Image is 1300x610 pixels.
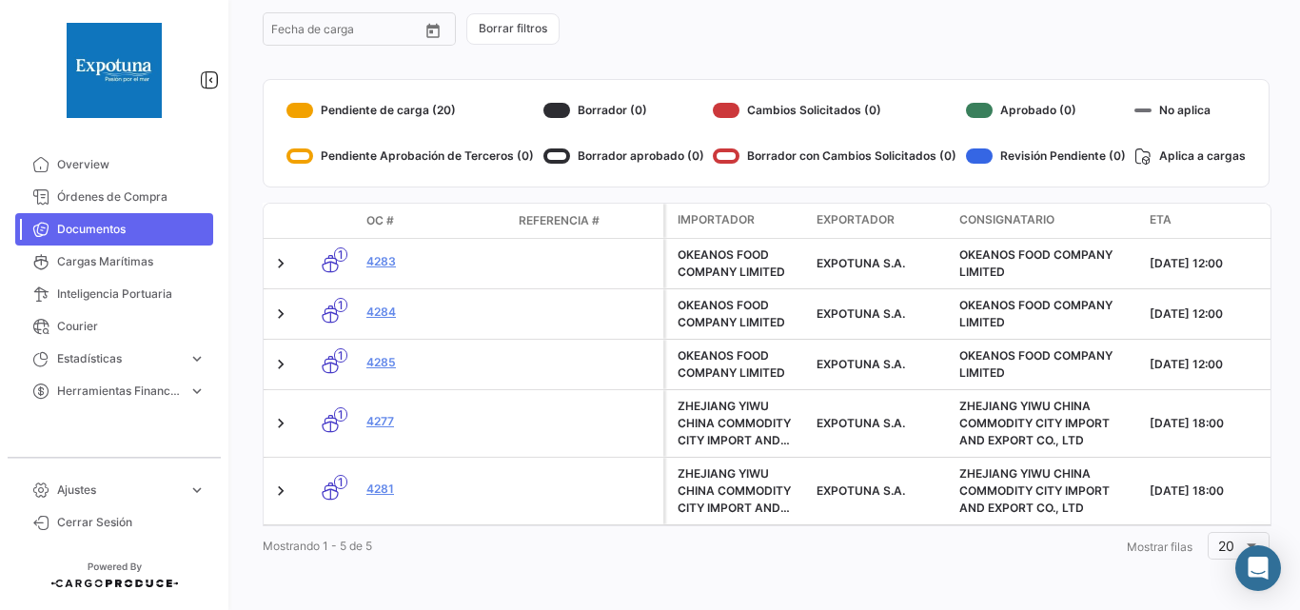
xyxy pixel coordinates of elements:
span: expand_more [188,383,206,400]
div: EXPOTUNA S.A. [817,305,944,323]
span: Mostrando 1 - 5 de 5 [263,539,372,553]
div: ZHEJIANG YIWU CHINA COMMODITY CITY IMPORT AND EXPORT CO., LTD [678,465,801,517]
span: Estadísticas [57,350,181,367]
span: Courier [57,318,206,335]
a: Documentos [15,213,213,246]
datatable-header-cell: ETA [1142,204,1285,238]
div: Pendiente de carga (20) [286,95,534,126]
a: Expand/Collapse Row [271,254,290,273]
div: OKEANOS FOOD COMPANY LIMITED [678,297,801,331]
button: Open calendar [419,16,447,45]
a: Inteligencia Portuaria [15,278,213,310]
div: EXPOTUNA S.A. [817,482,944,500]
span: Overview [57,156,206,173]
a: Overview [15,148,213,181]
span: Mostrar filas [1127,540,1192,554]
div: ZHEJIANG YIWU CHINA COMMODITY CITY IMPORT AND EXPORT CO., LTD [678,398,801,449]
div: No aplica [1134,95,1246,126]
span: Referencia # [519,212,600,229]
span: Cerrar Sesión [57,514,206,531]
div: Pendiente Aprobación de Terceros (0) [286,141,534,171]
datatable-header-cell: Modo de Transporte [302,213,359,228]
span: 1 [334,475,347,489]
span: ETA [1150,211,1172,228]
div: Aprobado (0) [966,95,1126,126]
div: Aplica a cargas [1134,141,1246,171]
div: [DATE] 18:00 [1150,482,1277,500]
input: Desde [271,26,305,39]
div: OKEANOS FOOD COMPANY LIMITED [678,246,801,281]
span: 1 [334,247,347,262]
div: [DATE] 12:00 [1150,255,1277,272]
button: Borrar filtros [466,13,560,45]
span: Consignatario [959,211,1054,228]
div: [DATE] 12:00 [1150,305,1277,323]
span: Herramientas Financieras [57,383,181,400]
div: Cambios Solicitados (0) [713,95,956,126]
div: Borrador aprobado (0) [543,141,704,171]
datatable-header-cell: OC # [359,205,511,237]
div: [DATE] 12:00 [1150,356,1277,373]
span: Cargas Marítimas [57,253,206,270]
div: EXPOTUNA S.A. [817,255,944,272]
span: 1 [334,348,347,363]
span: OKEANOS FOOD COMPANY LIMITED [959,298,1113,329]
a: 4285 [366,354,503,371]
span: OKEANOS FOOD COMPANY LIMITED [959,348,1113,380]
a: Courier [15,310,213,343]
div: OKEANOS FOOD COMPANY LIMITED [678,347,801,382]
span: 1 [334,298,347,312]
div: Revisión Pendiente (0) [966,141,1126,171]
span: Inteligencia Portuaria [57,285,206,303]
a: Expand/Collapse Row [271,305,290,324]
div: Borrador (0) [543,95,704,126]
span: 1 [334,407,347,422]
div: EXPOTUNA S.A. [817,415,944,432]
span: Ajustes [57,482,181,499]
div: EXPOTUNA S.A. [817,356,944,373]
a: Órdenes de Compra [15,181,213,213]
span: ZHEJIANG YIWU CHINA COMMODITY CITY IMPORT AND EXPORT CO., LTD [959,466,1110,515]
span: Documentos [57,221,206,238]
input: Hasta [319,26,389,39]
datatable-header-cell: Importador [666,204,809,238]
div: [DATE] 18:00 [1150,415,1277,432]
div: Borrador con Cambios Solicitados (0) [713,141,956,171]
a: 4281 [366,481,503,498]
datatable-header-cell: Consignatario [952,204,1142,238]
span: ZHEJIANG YIWU CHINA COMMODITY CITY IMPORT AND EXPORT CO., LTD [959,399,1110,447]
datatable-header-cell: Referencia # [511,205,663,237]
datatable-header-cell: Exportador [809,204,952,238]
span: Órdenes de Compra [57,188,206,206]
img: 1b49f9e2-1797-498b-b719-72a01eb73231.jpeg [67,23,162,118]
span: Importador [678,211,755,228]
a: Expand/Collapse Row [271,482,290,501]
span: OKEANOS FOOD COMPANY LIMITED [959,247,1113,279]
span: Exportador [817,211,895,228]
a: Cargas Marítimas [15,246,213,278]
a: 4277 [366,413,503,430]
a: 4284 [366,304,503,321]
span: OC # [366,212,394,229]
span: 20 [1218,538,1234,554]
a: Expand/Collapse Row [271,414,290,433]
span: expand_more [188,350,206,367]
a: Expand/Collapse Row [271,355,290,374]
span: expand_more [188,482,206,499]
a: 4283 [366,253,503,270]
div: Abrir Intercom Messenger [1235,545,1281,591]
